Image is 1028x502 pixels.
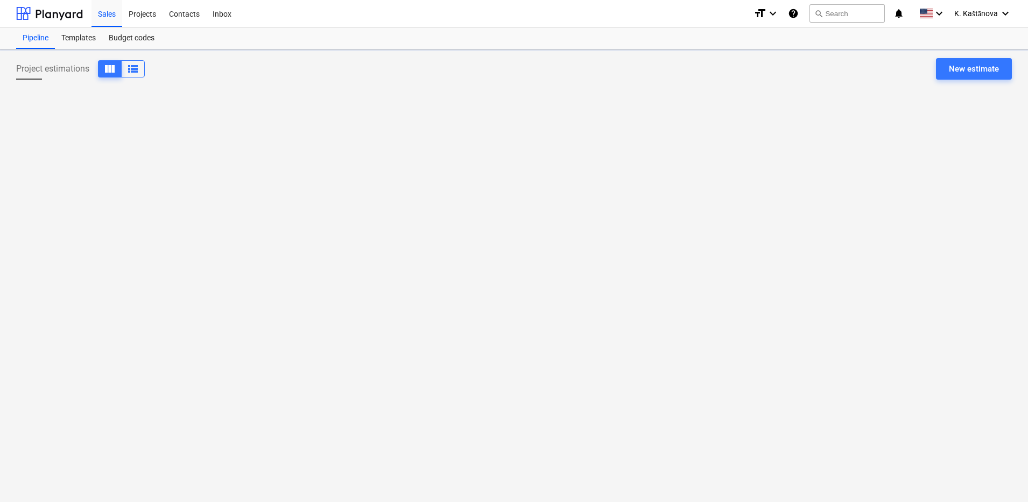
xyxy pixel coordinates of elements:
i: format_size [754,7,766,20]
i: keyboard_arrow_down [933,7,946,20]
span: View as columns [126,62,139,75]
span: View as columns [103,62,116,75]
a: Templates [55,27,102,49]
div: Project estimations [16,60,145,77]
i: keyboard_arrow_down [999,7,1012,20]
span: K. Kaštānova [954,9,998,18]
div: New estimate [949,62,999,76]
span: search [814,9,823,18]
i: Knowledge base [788,7,799,20]
button: Search [809,4,885,23]
a: Pipeline [16,27,55,49]
i: notifications [893,7,904,20]
a: Budget codes [102,27,161,49]
i: keyboard_arrow_down [766,7,779,20]
button: New estimate [936,58,1012,80]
